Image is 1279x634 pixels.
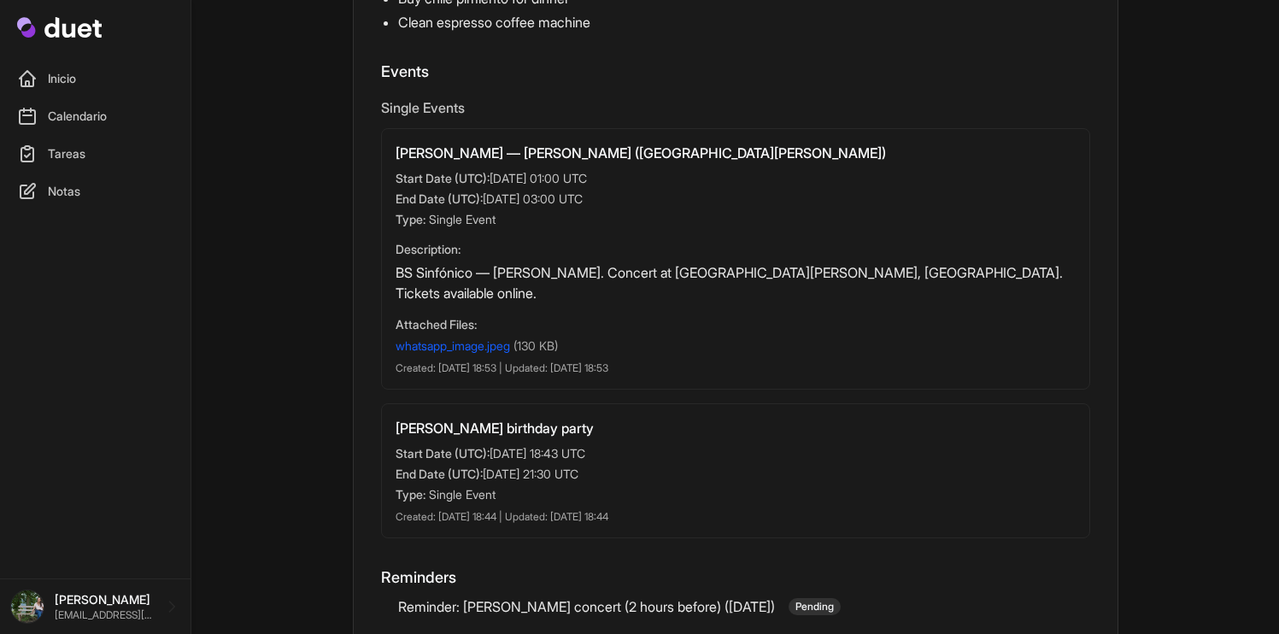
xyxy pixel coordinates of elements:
div: Created: [DATE] 18:44 | Updated: [DATE] 18:44 [396,510,1076,524]
a: Inicio [10,62,180,96]
img: DSC08576_Original.jpeg [10,590,44,624]
span: Single Event [429,487,496,502]
span: End Date (UTC): [396,467,483,481]
span: Description: [396,242,461,256]
span: (130 KB) [513,338,558,353]
a: Tareas [10,137,180,171]
h2: Reminders [381,566,1090,590]
p: [PERSON_NAME] [55,591,153,608]
span: Type: [396,487,425,502]
span: Attached Files: [396,317,477,332]
span: End Date (UTC): [396,191,483,206]
li: Clean espresso coffee machine [398,12,1090,32]
div: Created: [DATE] 18:53 | Updated: [DATE] 18:53 [396,361,1076,375]
span: Type: [396,212,425,226]
h3: [PERSON_NAME] birthday party [396,418,1076,438]
a: whatsapp_image.jpeg [396,338,510,353]
div: [DATE] 01:00 UTC [396,170,1076,187]
span: Reminder: [PERSON_NAME] concert (2 hours before) ([DATE]) [398,596,775,617]
div: [DATE] 03:00 UTC [396,191,1076,208]
p: [EMAIL_ADDRESS][DOMAIN_NAME] [55,608,153,622]
a: Notas [10,174,180,208]
span: Single Event [429,212,496,226]
a: Calendario [10,99,180,133]
div: [DATE] 18:43 UTC [396,445,1076,462]
span: Start Date (UTC): [396,446,490,461]
span: Pending [789,598,841,615]
div: [DATE] 21:30 UTC [396,466,1076,483]
h2: Events [381,60,1090,84]
span: Start Date (UTC): [396,171,490,185]
a: [PERSON_NAME] [EMAIL_ADDRESS][DOMAIN_NAME] [10,590,180,624]
h3: [PERSON_NAME] — [PERSON_NAME] ([GEOGRAPHIC_DATA][PERSON_NAME]) [396,143,1076,163]
div: BS Sinfónico — [PERSON_NAME]. Concert at [GEOGRAPHIC_DATA][PERSON_NAME], [GEOGRAPHIC_DATA]. Ticke... [396,262,1076,303]
h3: Single Events [381,97,1090,118]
